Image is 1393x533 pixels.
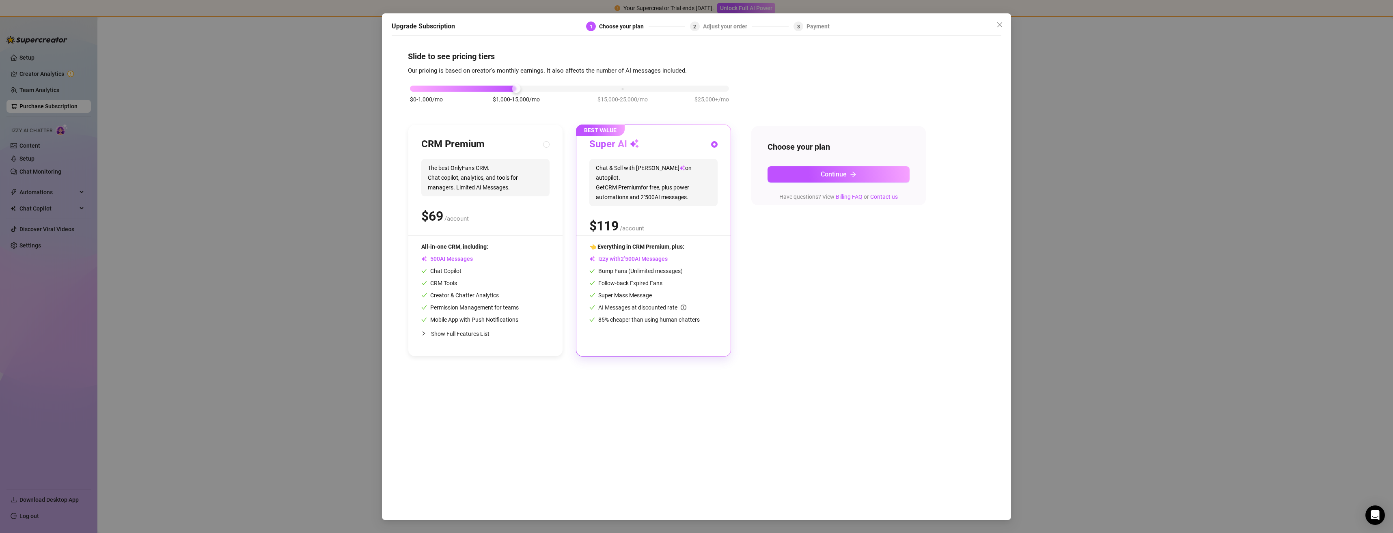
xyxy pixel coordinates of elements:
span: check [421,305,427,310]
span: Bump Fans (Unlimited messages) [589,268,683,274]
div: Adjust your order [703,21,752,31]
span: 2 [693,24,696,29]
span: Creator & Chatter Analytics [421,292,499,299]
span: 3 [797,24,800,29]
span: The best OnlyFans CRM. Chat copilot, analytics, and tools for managers. Limited AI Messages. [421,159,550,196]
span: collapsed [421,331,426,336]
span: $ [589,218,619,234]
div: Choose your plan [599,21,649,31]
h4: Slide to see pricing tiers [408,50,985,62]
span: Follow-back Expired Fans [589,280,662,286]
span: 👈 Everything in CRM Premium, plus: [589,243,684,250]
span: Izzy with AI Messages [589,256,668,262]
span: Have questions? View or [779,193,898,200]
span: check [421,268,427,274]
span: info-circle [681,305,686,310]
h4: Choose your plan [768,141,910,153]
span: close [996,21,1003,28]
a: Contact us [870,193,898,200]
span: Permission Management for teams [421,304,519,311]
button: Continuearrow-right [768,166,910,183]
a: Billing FAQ [836,193,863,200]
span: 1 [590,24,593,29]
span: check [589,305,595,310]
span: check [421,280,427,286]
span: CRM Tools [421,280,457,286]
span: BEST VALUE [576,125,625,136]
span: check [421,317,427,322]
span: $0-1,000/mo [410,95,443,104]
div: Show Full Features List [421,324,550,343]
span: AI Messages at discounted rate [598,304,686,311]
span: $1,000-15,000/mo [493,95,540,104]
span: check [589,292,595,298]
h3: CRM Premium [421,138,485,151]
span: Show Full Features List [431,331,489,337]
span: Mobile App with Push Notifications [421,316,518,323]
span: $15,000-25,000/mo [597,95,648,104]
span: check [421,292,427,298]
span: /account [620,225,644,232]
h5: Upgrade Subscription [392,21,455,31]
span: check [589,280,595,286]
h3: Super AI [589,138,639,151]
span: check [589,317,595,322]
span: $ [421,208,443,224]
span: check [589,268,595,274]
span: Continue [821,170,847,178]
div: Payment [806,21,830,31]
span: $25,000+/mo [694,95,729,104]
span: Super Mass Message [589,292,652,299]
span: arrow-right [850,171,856,178]
span: Chat Copilot [421,268,461,274]
span: 85% cheaper than using human chatters [589,316,700,323]
span: All-in-one CRM, including: [421,243,488,250]
div: Open Intercom Messenger [1365,505,1385,525]
span: Close [993,21,1006,28]
span: AI Messages [421,256,473,262]
span: Chat & Sell with [PERSON_NAME] on autopilot. Get CRM Premium for free, plus power automations and... [589,159,718,206]
span: /account [444,215,469,222]
span: Our pricing is based on creator's monthly earnings. It also affects the number of AI messages inc... [408,67,687,74]
button: Close [993,18,1006,31]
